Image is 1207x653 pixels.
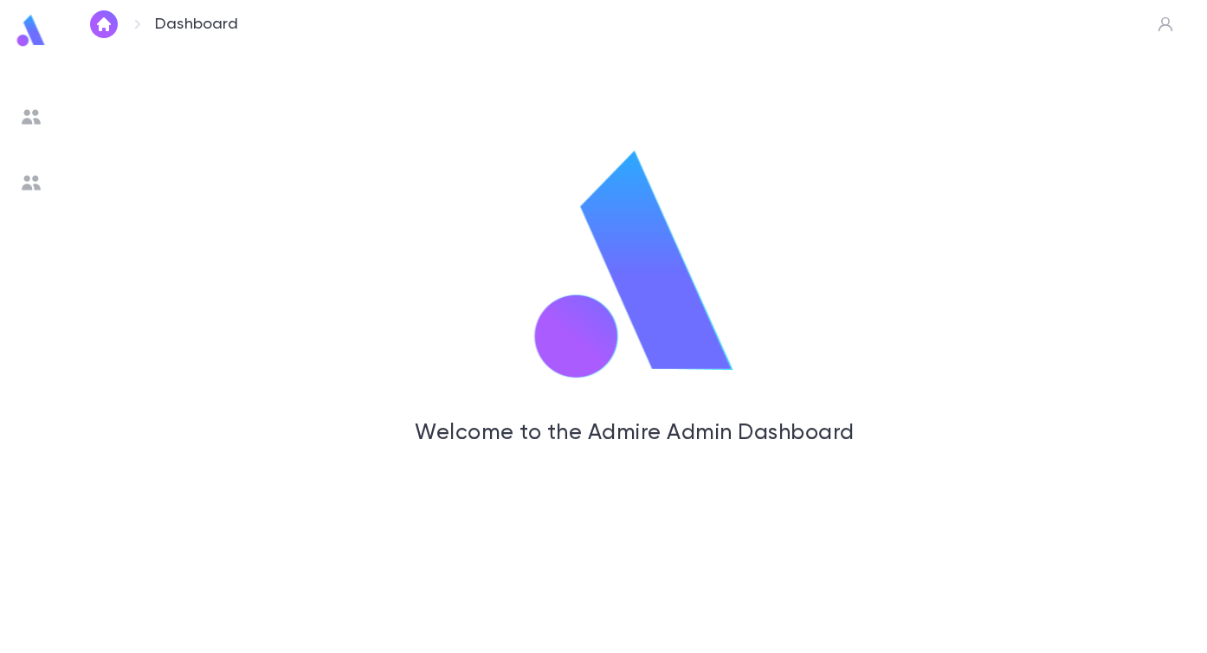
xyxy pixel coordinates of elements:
img: home_white.a664292cf8c1dea59945f0da9f25487c.svg [94,17,114,31]
h5: Welcome to the Admire Admin Dashboard [159,421,1110,447]
img: logo [14,14,48,48]
img: users_grey.add6a7b1bacd1fe57131ad36919bb8de.svg [21,172,42,193]
img: users_grey.add6a7b1bacd1fe57131ad36919bb8de.svg [21,107,42,127]
p: Dashboard [155,15,239,34]
img: logo [510,145,758,388]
